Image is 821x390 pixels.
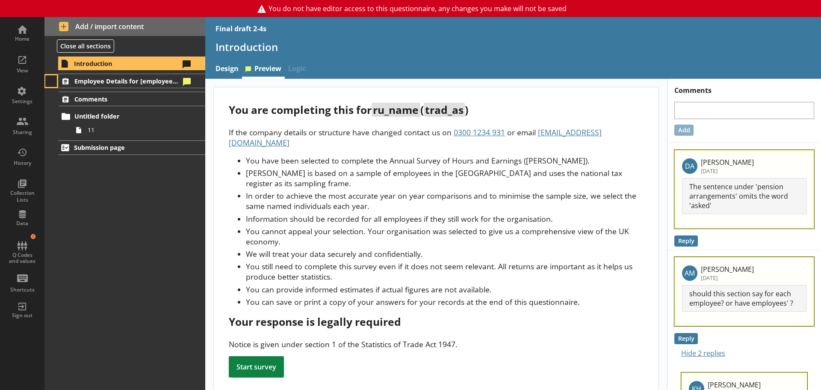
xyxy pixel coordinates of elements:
p: [DATE] [701,167,754,175]
li: CommentsUntitled folder11 [44,92,205,137]
button: Reply [674,333,698,344]
div: Sign out [7,312,37,319]
li: Untitled folder11 [62,110,205,137]
div: View [7,67,37,74]
p: [PERSON_NAME] [701,158,754,167]
span: Untitled folder [74,112,180,120]
div: Notice is given under section 1 of the Statistics of Trade Act 1947. [229,339,643,349]
button: Add / import content [44,17,205,36]
div: Data [7,220,37,227]
li: Employee Details for [employee_name] [44,74,205,88]
div: Settings [7,98,37,105]
button: Hide 2 replies [674,347,725,359]
li: You have been selected to complete the Annual Survey of Hours and Earnings ([PERSON_NAME]). [246,155,643,166]
a: Untitled folder [59,110,205,123]
div: Q Codes and values [7,252,37,265]
span: [EMAIL_ADDRESS][DOMAIN_NAME] [229,127,602,148]
li: Information should be recorded for all employees if they still work for the organisation. [246,214,643,224]
a: Preview [242,60,285,79]
li: We will treat your data securely and confidentially. [246,249,643,259]
span: Employee Details for [employee_name] [74,77,180,85]
p: The sentence under 'pension arrangements' omits the word 'asked' [682,178,806,214]
a: 11 [72,123,205,137]
p: DA [682,158,697,174]
button: Close all sections [57,39,114,53]
li: [PERSON_NAME] is based on a sample of employees in the [GEOGRAPHIC_DATA] and uses the national ta... [246,168,643,188]
span: 0300 1234 931 [454,127,505,137]
span: trad_as [424,103,465,117]
div: Home [7,36,37,42]
a: Design [212,60,242,79]
p: [PERSON_NAME] [701,265,754,274]
a: Introduction [58,57,205,70]
span: ru_name [372,103,420,117]
span: Comments [74,95,180,103]
div: Sharing [7,129,37,136]
a: Submission page [58,140,205,155]
div: Shortcuts [7,286,37,293]
li: You can save or print a copy of your answers for your records at the end of this questionnaire. [246,297,643,307]
div: Start survey [229,356,284,378]
h1: Comments [667,79,821,95]
li: You can provide informed estimates if actual figures are not available. [246,284,643,295]
div: Collection Lists [7,190,37,203]
div: Final draft 2-4s [216,24,266,33]
div: You are completing this for ( ) [229,103,643,117]
span: Submission page [74,143,180,152]
a: Employee Details for [employee_name] [59,74,205,88]
h1: Introduction [216,40,811,54]
a: Comments [59,92,205,106]
button: Reply [674,235,698,247]
div: History [7,160,37,167]
span: 11 [88,126,183,134]
p: should this section say for each employee? or have employees' ? [682,285,806,312]
span: Introduction [74,60,180,68]
li: You still need to complete this survey even if it does not seem relevant. All returns are importa... [246,261,643,282]
span: Add / import content [59,22,191,31]
p: AM [682,265,697,281]
li: You cannot appeal your selection. Your organisation was selected to give us a comprehensive view ... [246,226,643,247]
span: Logic [285,60,309,79]
p: [DATE] [701,274,754,282]
li: In order to achieve the most accurate year on year comparisons and to minimise the sample size, w... [246,191,643,211]
p: [PERSON_NAME] [708,380,761,390]
div: Your response is legally required [229,315,643,329]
